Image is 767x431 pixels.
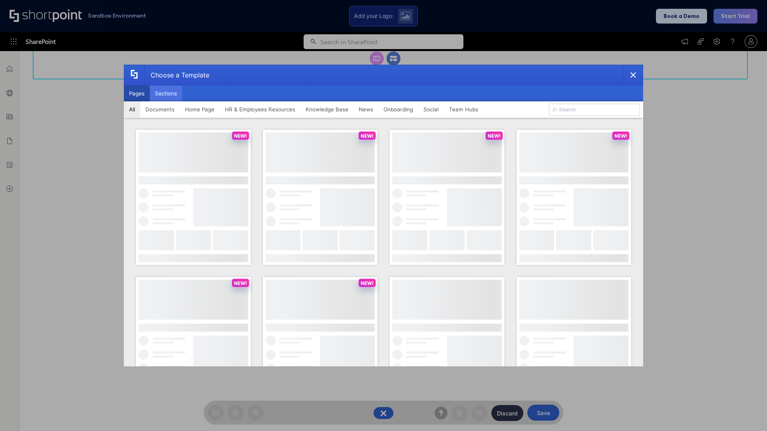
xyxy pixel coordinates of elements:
p: NEW! [361,280,374,286]
button: Onboarding [378,101,418,117]
p: NEW! [361,133,374,139]
button: All [124,101,140,117]
div: Choose a Template [144,65,209,85]
button: Knowledge Base [300,101,354,117]
p: NEW! [488,133,501,139]
button: News [354,101,378,117]
button: HR & Employees Resources [220,101,300,117]
button: Sections [150,85,182,101]
p: NEW! [614,133,627,139]
button: Documents [140,101,180,117]
input: Search [549,104,640,116]
p: NEW! [234,133,247,139]
button: Social [418,101,444,117]
button: Pages [124,85,150,101]
iframe: Chat Widget [727,393,767,431]
button: Home Page [180,101,220,117]
div: template selector [124,65,643,366]
button: Team Hubs [444,101,483,117]
p: NEW! [234,280,247,286]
